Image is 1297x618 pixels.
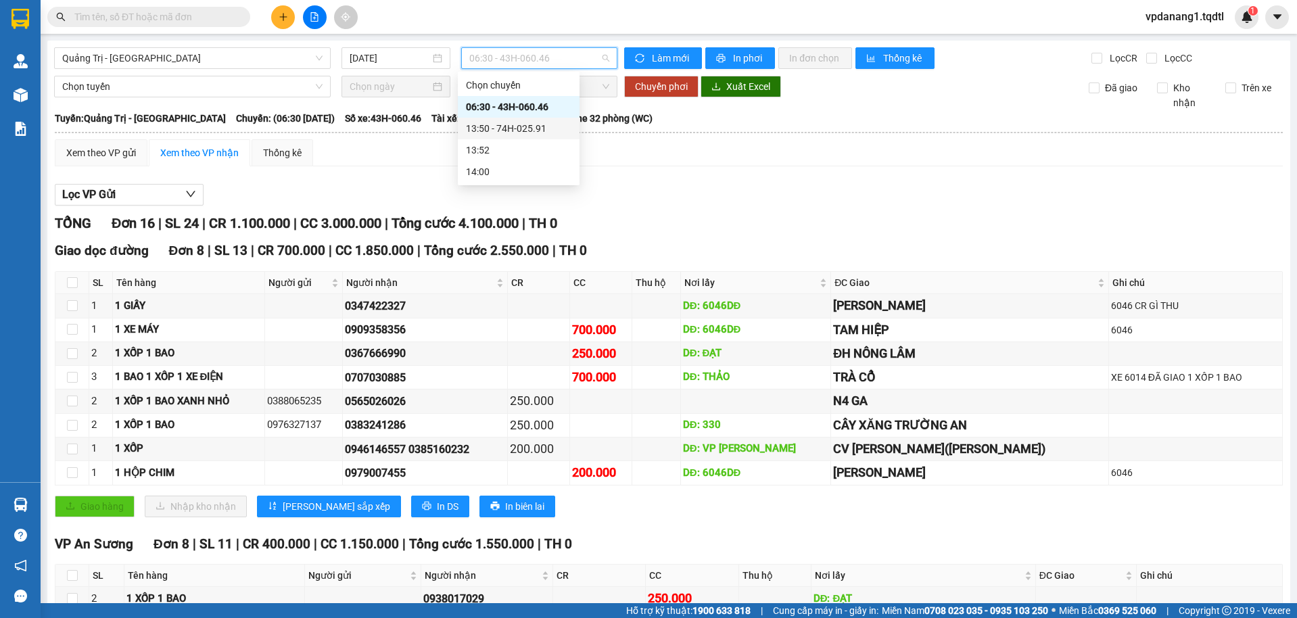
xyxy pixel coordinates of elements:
[14,122,28,136] img: solution-icon
[345,441,505,458] div: 0946146557 0385160232
[91,346,110,362] div: 2
[1166,603,1169,618] span: |
[510,391,567,410] div: 250.000
[866,53,878,64] span: bar-chart
[834,275,1095,290] span: ĐC Giao
[466,78,571,93] div: Chọn chuyến
[466,99,571,114] div: 06:30 - 43H-060.46
[726,79,770,94] span: Xuất Excel
[89,272,113,294] th: SL
[648,589,736,608] div: 250.000
[552,243,556,258] span: |
[115,441,262,457] div: 1 XỐP
[1109,272,1283,294] th: Ghi chú
[385,215,388,231] span: |
[437,499,458,514] span: In DS
[14,54,28,68] img: warehouse-icon
[74,9,234,24] input: Tìm tên, số ĐT hoặc mã đơn
[833,416,1106,435] div: CÂY XĂNG TRƯỜNG AN
[62,48,323,68] span: Quảng Trị - Sài Gòn
[160,145,239,160] div: Xem theo VP nhận
[91,441,110,457] div: 1
[652,51,691,66] span: Làm mới
[424,243,549,258] span: Tổng cước 2.550.000
[522,215,525,231] span: |
[705,47,775,69] button: printerIn phơi
[683,298,828,314] div: DĐ: 6046DĐ
[815,568,1022,583] span: Nơi lấy
[409,536,534,552] span: Tổng cước 1.550.000
[883,51,924,66] span: Thống kê
[55,184,204,206] button: Lọc VP Gửi
[813,591,1033,607] div: DĐ: ĐẠT
[169,243,205,258] span: Đơn 8
[335,243,414,258] span: CC 1.850.000
[544,536,572,552] span: TH 0
[243,536,310,552] span: CR 400.000
[692,605,751,616] strong: 1900 633 818
[1098,605,1156,616] strong: 0369 525 060
[1039,568,1123,583] span: ĐC Giao
[422,501,431,512] span: printer
[624,47,702,69] button: syncLàm mới
[559,243,587,258] span: TH 0
[202,215,206,231] span: |
[632,272,681,294] th: Thu hộ
[89,565,124,587] th: SL
[466,164,571,179] div: 14:00
[66,145,136,160] div: Xem theo VP gửi
[165,215,199,231] span: SL 24
[193,536,196,552] span: |
[115,417,262,433] div: 1 XỐP 1 BAO
[321,536,399,552] span: CC 1.150.000
[55,243,149,258] span: Giao dọc đường
[236,111,335,126] span: Chuyến: (06:30 [DATE])
[145,496,247,517] button: downloadNhập kho nhận
[466,121,571,136] div: 13:50 - 74H-025.91
[126,591,302,607] div: 1 XỐP 1 BAO
[91,591,122,607] div: 2
[1052,608,1056,613] span: ⚪️
[154,536,189,552] span: Đơn 8
[350,51,430,66] input: 12/10/2025
[570,272,632,294] th: CC
[91,465,110,481] div: 1
[55,113,226,124] b: Tuyến: Quảng Trị - [GEOGRAPHIC_DATA]
[466,143,571,158] div: 13:52
[113,272,265,294] th: Tên hàng
[115,394,262,410] div: 1 XỐP 1 BAO XANH NHỎ
[214,243,247,258] span: SL 13
[1111,323,1280,337] div: 6046
[279,12,288,22] span: plus
[716,53,728,64] span: printer
[510,416,567,435] div: 250.000
[55,536,133,552] span: VP An Sương
[425,568,539,583] span: Người nhận
[683,369,828,385] div: DĐ: THẢO
[208,243,211,258] span: |
[251,243,254,258] span: |
[115,346,262,362] div: 1 XỐP 1 BAO
[199,536,233,552] span: SL 11
[1250,6,1255,16] span: 1
[417,243,421,258] span: |
[257,496,401,517] button: sort-ascending[PERSON_NAME] sắp xếp
[684,275,817,290] span: Nơi lấy
[303,5,327,29] button: file-add
[1111,465,1280,480] div: 6046
[646,565,739,587] th: CC
[1059,603,1156,618] span: Miền Bắc
[423,590,550,607] div: 0938017029
[115,322,262,338] div: 1 XE MÁY
[1111,298,1280,313] div: 6046 CR GÌ THU
[14,590,27,602] span: message
[267,417,340,433] div: 0976327137
[91,298,110,314] div: 1
[345,321,505,338] div: 0909358356
[761,603,763,618] span: |
[62,76,323,97] span: Chọn tuyến
[1135,8,1235,25] span: vpdanang1.tqdtl
[411,496,469,517] button: printerIn DS
[529,215,557,231] span: TH 0
[510,439,567,458] div: 200.000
